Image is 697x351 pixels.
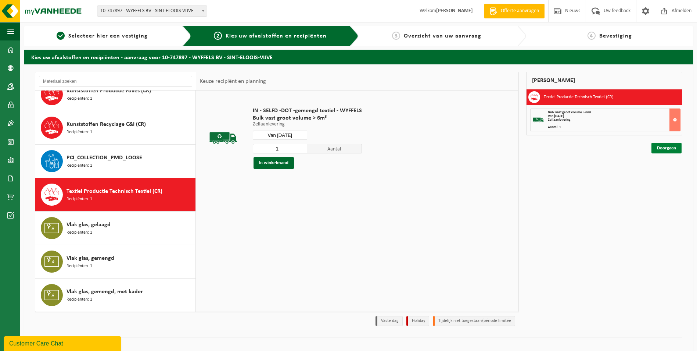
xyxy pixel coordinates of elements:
[68,33,148,39] span: Selecteer hier een vestiging
[24,50,693,64] h2: Kies uw afvalstoffen en recipiënten - aanvraag voor 10-747897 - WYFFELS BV - SINT-ELOOIS-VIJVE
[35,245,196,279] button: Vlak glas, gemengd Recipiënten: 1
[67,220,111,229] span: Vlak glas, gelaagd
[67,296,92,303] span: Recipiënten: 1
[499,7,541,15] span: Offerte aanvragen
[484,4,545,18] a: Offerte aanvragen
[67,254,114,263] span: Vlak glas, gemengd
[651,143,682,153] a: Doorgaan
[28,32,177,40] a: 1Selecteer hier een vestiging
[307,144,362,153] span: Aantal
[196,72,270,91] div: Keuze recipiënt en planning
[253,131,308,140] input: Selecteer datum
[35,279,196,312] button: Vlak glas, gemengd, met kader Recipiënten: 1
[214,32,222,40] span: 2
[392,32,400,40] span: 3
[406,316,429,326] li: Holiday
[67,129,92,136] span: Recipiënten: 1
[254,157,294,169] button: In winkelmand
[67,86,151,95] span: Kunststoffen Productie Folies (CR)
[548,110,591,114] span: Bulk vast groot volume > 6m³
[97,6,207,16] span: 10-747897 - WYFFELS BV - SINT-ELOOIS-VIJVE
[588,32,596,40] span: 4
[35,178,196,212] button: Textiel Productie Technisch Textiel (CR) Recipiënten: 1
[253,107,362,114] span: IN - SELFD -DOT -gemengd textiel - WYFFELS
[67,229,92,236] span: Recipiënten: 1
[599,33,632,39] span: Bevestiging
[253,114,362,122] span: Bulk vast groot volume > 6m³
[67,263,92,270] span: Recipiënten: 1
[67,120,146,129] span: Kunststoffen Recyclage C&I (CR)
[39,76,192,87] input: Materiaal zoeken
[35,145,196,178] button: PCI_COLLECTION_PMD_LOOSE Recipiënten: 1
[4,335,123,351] iframe: chat widget
[548,114,564,118] strong: Van [DATE]
[35,111,196,145] button: Kunststoffen Recyclage C&I (CR) Recipiënten: 1
[226,33,327,39] span: Kies uw afvalstoffen en recipiënten
[376,316,403,326] li: Vaste dag
[67,153,142,162] span: PCI_COLLECTION_PMD_LOOSE
[526,72,683,89] div: [PERSON_NAME]
[67,187,162,196] span: Textiel Productie Technisch Textiel (CR)
[67,287,143,296] span: Vlak glas, gemengd, met kader
[548,125,680,129] div: Aantal: 1
[97,6,207,17] span: 10-747897 - WYFFELS BV - SINT-ELOOIS-VIJVE
[67,95,92,102] span: Recipiënten: 1
[35,78,196,111] button: Kunststoffen Productie Folies (CR) Recipiënten: 1
[433,316,515,326] li: Tijdelijk niet toegestaan/période limitée
[67,162,92,169] span: Recipiënten: 1
[404,33,481,39] span: Overzicht van uw aanvraag
[548,118,680,122] div: Zelfaanlevering
[57,32,65,40] span: 1
[35,212,196,245] button: Vlak glas, gelaagd Recipiënten: 1
[253,122,362,127] p: Zelfaanlevering
[436,8,473,14] strong: [PERSON_NAME]
[67,196,92,203] span: Recipiënten: 1
[544,91,614,103] h3: Textiel Productie Technisch Textiel (CR)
